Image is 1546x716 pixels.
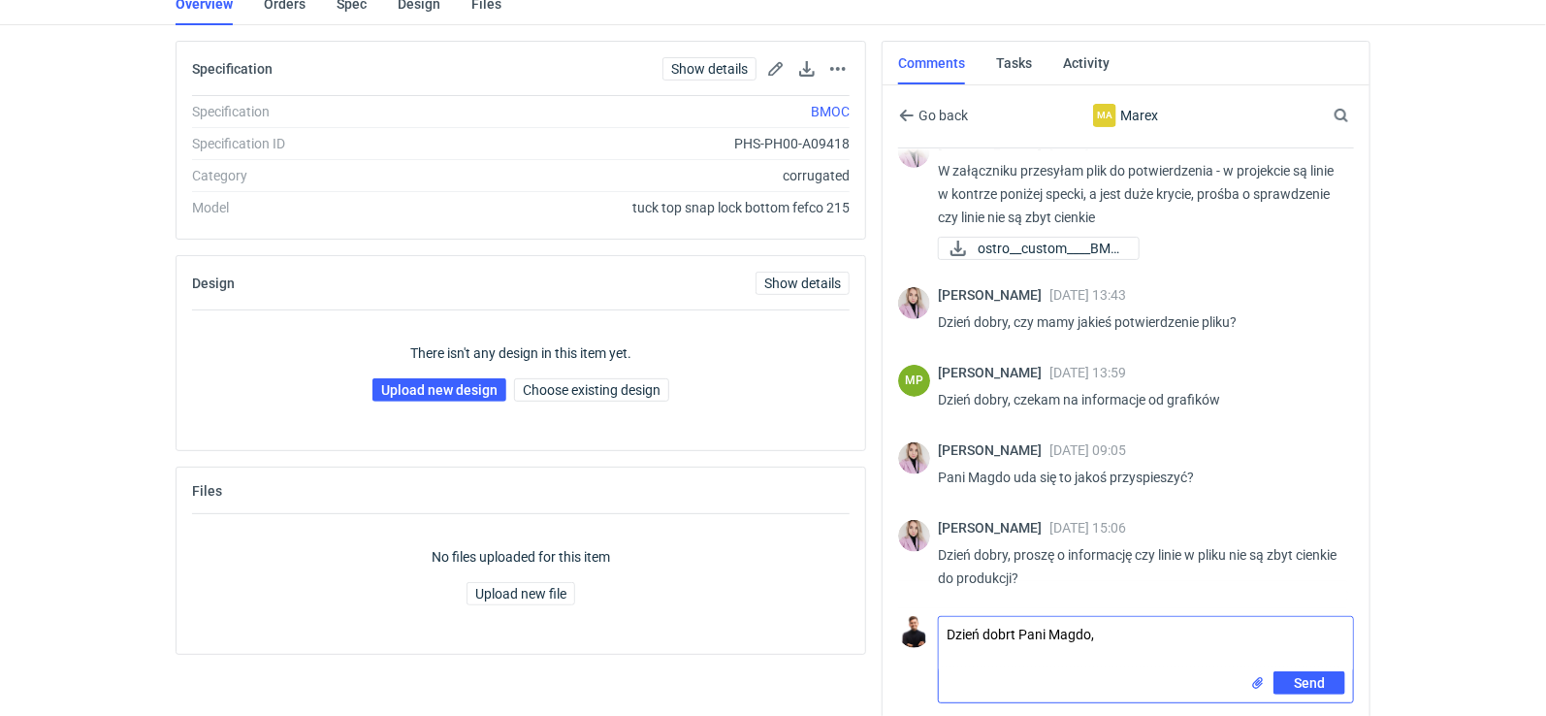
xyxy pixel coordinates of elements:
span: Upload new file [475,587,566,601]
input: Search [1330,104,1392,127]
div: corrugated [455,166,850,185]
div: Magdalena Polakowska [898,365,930,397]
button: Actions [826,57,850,81]
span: [PERSON_NAME] [938,442,1049,458]
p: No files uploaded for this item [432,547,610,567]
div: Model [192,198,455,217]
textarea: Dzień dobrt Pani Magdo, [939,617,1353,671]
button: Upload new file [467,582,575,605]
div: PHS-PH00-A09418 [455,134,850,153]
img: Klaudia Wiśniewska [898,442,930,474]
a: BMOC [811,104,850,119]
p: Dzień dobry, czekam na informacje od grafików [938,388,1338,411]
img: Klaudia Wiśniewska [898,520,930,552]
figcaption: MP [898,365,930,397]
figcaption: Ma [1093,104,1116,127]
div: tuck top snap lock bottom fefco 215 [455,198,850,217]
button: Send [1273,671,1345,695]
h2: Specification [192,61,273,77]
span: [PERSON_NAME] [938,365,1049,380]
a: Comments [898,42,965,84]
div: ostro__custom____BMOC__d0__oR726882505__outside.pdf [938,237,1132,260]
a: Activity [1063,42,1110,84]
p: Dzień dobry, czy mamy jakieś potwierdzenie pliku? [938,310,1338,334]
img: Klaudia Wiśniewska [898,287,930,319]
a: Show details [756,272,850,295]
img: Klaudia Wiśniewska [898,136,930,168]
a: Upload new design [372,378,506,402]
p: W załączniku przesyłam plik do potwierdzenia - w projekcie są linie w kontrze poniżej specki, a j... [938,159,1338,229]
button: Edit spec [764,57,788,81]
span: [DATE] 09:05 [1049,442,1126,458]
div: Marex [1093,104,1116,127]
a: ostro__custom____BMO... [938,237,1140,260]
span: Go back [915,109,968,122]
p: Dzień dobry, proszę o informację czy linie w pliku nie są zbyt cienkie do produkcji? [938,543,1338,590]
h2: Design [192,276,235,291]
button: Go back [898,104,969,127]
span: ostro__custom____BMO... [978,238,1123,259]
p: There isn't any design in this item yet. [410,343,631,363]
button: Choose existing design [514,378,669,402]
div: Category [192,166,455,185]
div: Specification [192,102,455,121]
a: Tasks [996,42,1032,84]
span: [DATE] 13:59 [1049,365,1126,380]
h2: Files [192,483,222,499]
span: Choose existing design [523,383,660,397]
span: [DATE] 15:06 [1049,520,1126,536]
img: Tomasz Kubiak [898,616,930,648]
span: [PERSON_NAME] [938,287,1049,303]
div: Marex [1032,104,1221,127]
span: Send [1294,676,1325,690]
p: Pani Magdo uda się to jakoś przyspieszyć? [938,466,1338,489]
div: Specification ID [192,134,455,153]
button: Download specification [795,57,819,81]
a: Show details [662,57,757,81]
span: [PERSON_NAME] [938,520,1049,536]
span: [DATE] 13:43 [1049,287,1126,303]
